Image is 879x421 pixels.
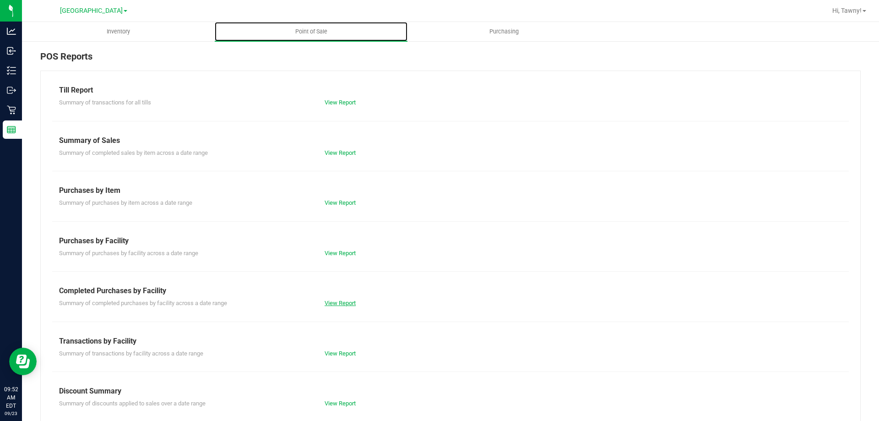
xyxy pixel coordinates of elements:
[4,385,18,410] p: 09:52 AM EDT
[325,350,356,357] a: View Report
[7,46,16,55] inline-svg: Inbound
[94,27,142,36] span: Inventory
[325,99,356,106] a: View Report
[7,105,16,115] inline-svg: Retail
[7,66,16,75] inline-svg: Inventory
[59,85,842,96] div: Till Report
[59,149,208,156] span: Summary of completed sales by item across a date range
[325,400,356,407] a: View Report
[59,135,842,146] div: Summary of Sales
[407,22,600,41] a: Purchasing
[9,348,37,375] iframe: Resource center
[40,49,861,71] div: POS Reports
[22,22,215,41] a: Inventory
[477,27,531,36] span: Purchasing
[59,386,842,397] div: Discount Summary
[283,27,340,36] span: Point of Sale
[59,285,842,296] div: Completed Purchases by Facility
[60,7,123,15] span: [GEOGRAPHIC_DATA]
[59,185,842,196] div: Purchases by Item
[59,235,842,246] div: Purchases by Facility
[59,99,151,106] span: Summary of transactions for all tills
[7,125,16,134] inline-svg: Reports
[832,7,862,14] span: Hi, Tawny!
[325,300,356,306] a: View Report
[325,149,356,156] a: View Report
[59,250,198,257] span: Summary of purchases by facility across a date range
[325,199,356,206] a: View Report
[4,410,18,417] p: 09/23
[7,86,16,95] inline-svg: Outbound
[7,27,16,36] inline-svg: Analytics
[59,199,192,206] span: Summary of purchases by item across a date range
[59,300,227,306] span: Summary of completed purchases by facility across a date range
[59,400,206,407] span: Summary of discounts applied to sales over a date range
[59,350,203,357] span: Summary of transactions by facility across a date range
[215,22,407,41] a: Point of Sale
[325,250,356,257] a: View Report
[59,336,842,347] div: Transactions by Facility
